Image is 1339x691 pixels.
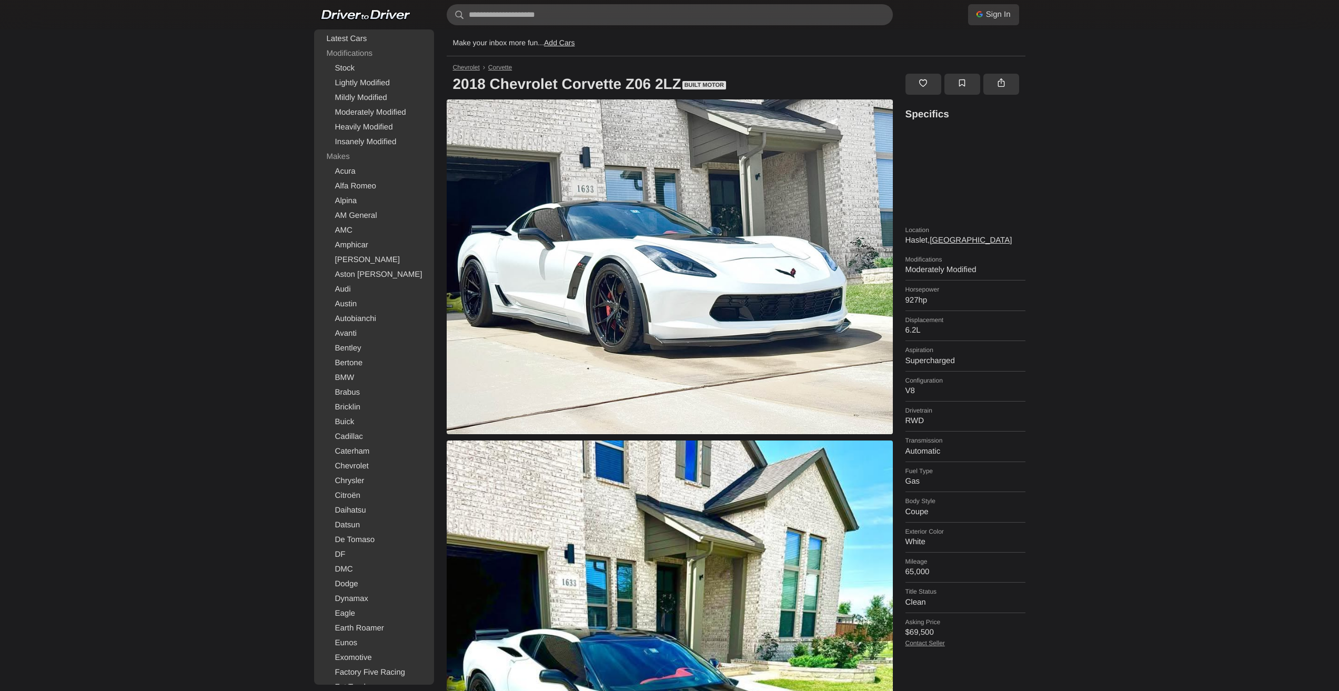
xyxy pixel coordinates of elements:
[905,558,1025,565] dt: Mileage
[905,528,1025,535] dt: Exterior Color
[905,386,1025,396] dd: V8
[905,326,1025,335] dd: 6.2L
[316,415,432,429] a: Buick
[316,636,432,650] a: Eunos
[905,567,1025,577] dd: 65,000
[316,267,432,282] a: Aston [PERSON_NAME]
[316,356,432,370] a: Bertone
[905,618,1025,626] dt: Asking Price
[905,296,1025,305] dd: 927hp
[905,598,1025,607] dd: Clean
[316,223,432,238] a: AMC
[905,477,1025,486] dd: Gas
[544,38,575,47] a: Add Cars
[930,236,1012,245] a: [GEOGRAPHIC_DATA]
[316,46,432,61] div: Modifications
[316,533,432,547] a: De Tomaso
[905,346,1025,354] dt: Aspiration
[316,488,432,503] a: Citroën
[905,256,1025,263] dt: Modifications
[682,81,726,89] span: Built Motor
[316,120,432,135] a: Heavily Modified
[316,91,432,105] a: Mildly Modified
[316,547,432,562] a: DF
[316,592,432,606] a: Dynamax
[316,32,432,46] a: Latest Cars
[316,370,432,385] a: BMW
[905,316,1025,324] dt: Displacement
[905,377,1025,384] dt: Configuration
[453,29,575,56] p: Make your inbox more fun...
[316,606,432,621] a: Eagle
[316,474,432,488] a: Chrysler
[316,135,432,149] a: Insanely Modified
[316,400,432,415] a: Bricklin
[905,497,1025,505] dt: Body Style
[905,407,1025,414] dt: Drivetrain
[316,194,432,208] a: Alpina
[905,236,1025,245] dd: Haslet,
[447,64,1025,71] nav: Breadcrumb
[905,416,1025,426] dd: RWD
[447,69,899,99] h1: 2018 Chevrolet Corvette Z06 2LZ
[453,64,480,71] a: Chevrolet
[316,385,432,400] a: Brabus
[316,149,432,164] div: Makes
[316,238,432,253] a: Amphicar
[968,4,1019,25] a: Sign In
[905,265,1025,275] dd: Moderately Modified
[316,105,432,120] a: Moderately Modified
[316,253,432,267] a: [PERSON_NAME]
[905,447,1025,456] dd: Automatic
[316,650,432,665] a: Exomotive
[905,467,1025,475] dt: Fuel Type
[905,628,1025,637] dd: $69,500
[316,208,432,223] a: AM General
[316,312,432,326] a: Autobianchi
[488,64,512,71] a: Corvette
[316,61,432,76] a: Stock
[905,588,1025,595] dt: Title Status
[316,297,432,312] a: Austin
[316,459,432,474] a: Chevrolet
[905,437,1025,444] dt: Transmission
[316,503,432,518] a: Daihatsu
[316,164,432,179] a: Acura
[316,282,432,297] a: Audi
[316,326,432,341] a: Avanti
[905,226,1025,234] dt: Location
[316,562,432,577] a: DMC
[905,108,1025,122] h3: Specifics
[905,537,1025,547] dd: White
[316,665,432,680] a: Factory Five Racing
[316,518,432,533] a: Datsun
[447,99,893,434] img: 2018 Chevrolet Corvette Z06 2LZ for sale
[316,341,432,356] a: Bentley
[905,639,945,647] a: Contact Seller
[905,356,1025,366] dd: Supercharged
[316,179,432,194] a: Alfa Romeo
[316,444,432,459] a: Caterham
[316,621,432,636] a: Earth Roamer
[905,507,1025,517] dd: Coupe
[316,429,432,444] a: Cadillac
[316,76,432,91] a: Lightly Modified
[905,286,1025,293] dt: Horsepower
[316,577,432,592] a: Dodge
